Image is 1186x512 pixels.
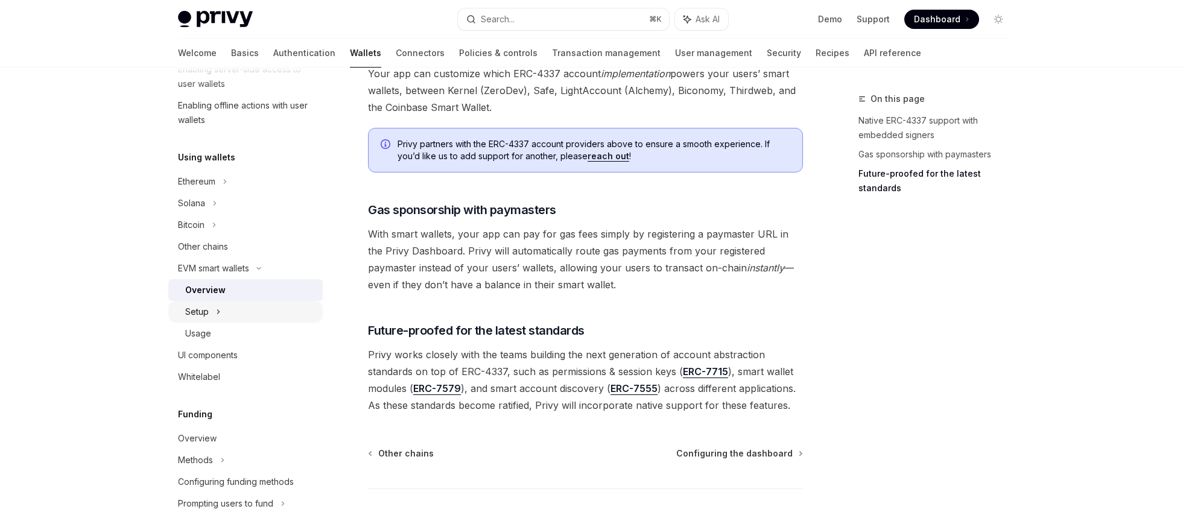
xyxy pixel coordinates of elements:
em: implementation [601,68,670,80]
a: Configuring the dashboard [676,447,802,460]
span: Future-proofed for the latest standards [368,322,585,339]
a: Basics [231,39,259,68]
a: User management [675,39,752,68]
a: Whitelabel [168,366,323,388]
a: Authentication [273,39,335,68]
button: Ask AI [675,8,728,30]
a: Connectors [396,39,445,68]
span: Ask AI [696,13,720,25]
div: Whitelabel [178,370,220,384]
a: Overview [168,428,323,449]
img: light logo [178,11,253,28]
div: UI components [178,348,238,362]
div: Bitcoin [178,218,205,232]
a: ERC-7555 [610,382,658,395]
a: Native ERC-4337 support with embedded signers [858,111,1018,145]
a: Gas sponsorship with paymasters [858,145,1018,164]
div: Other chains [178,239,228,254]
a: reach out [588,151,629,162]
div: Solana [178,196,205,210]
a: ERC-7579 [413,382,461,395]
span: With smart wallets, your app can pay for gas fees simply by registering a paymaster URL in the Pr... [368,226,803,293]
a: Wallets [350,39,381,68]
span: On this page [870,92,925,106]
a: Future-proofed for the latest standards [858,164,1018,198]
em: instantly [747,262,784,274]
a: Usage [168,323,323,344]
div: Overview [185,283,226,297]
a: Recipes [816,39,849,68]
h5: Using wallets [178,150,235,165]
span: Gas sponsorship with paymasters [368,201,556,218]
a: API reference [864,39,921,68]
a: UI components [168,344,323,366]
span: Privy partners with the ERC-4337 account providers above to ensure a smooth experience. If you’d ... [398,138,790,162]
span: Configuring the dashboard [676,447,793,460]
svg: Info [381,139,393,151]
a: Dashboard [904,10,979,29]
a: Other chains [168,236,323,258]
div: Search... [481,12,515,27]
div: Prompting users to fund [178,496,273,511]
span: Dashboard [914,13,960,25]
div: Configuring funding methods [178,475,294,489]
a: Policies & controls [459,39,538,68]
a: Transaction management [552,39,661,68]
div: Usage [185,326,211,341]
div: Enabling offline actions with user wallets [178,98,316,127]
button: Toggle dark mode [989,10,1008,29]
a: Configuring funding methods [168,471,323,493]
span: Your app can customize which ERC-4337 account powers your users’ smart wallets, between Kernel (Z... [368,65,803,116]
div: Overview [178,431,217,446]
div: Ethereum [178,174,215,189]
a: Overview [168,279,323,301]
div: Methods [178,453,213,467]
span: Privy works closely with the teams building the next generation of account abstraction standards ... [368,346,803,414]
div: EVM smart wallets [178,261,249,276]
a: Demo [818,13,842,25]
a: Support [857,13,890,25]
div: Setup [185,305,209,319]
a: ERC-7715 [683,365,728,378]
a: Security [767,39,801,68]
h5: Funding [178,407,212,422]
a: Enabling offline actions with user wallets [168,95,323,131]
a: Other chains [369,447,434,460]
span: Other chains [378,447,434,460]
a: Welcome [178,39,217,68]
span: ⌘ K [649,14,662,24]
button: Search...⌘K [458,8,669,30]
